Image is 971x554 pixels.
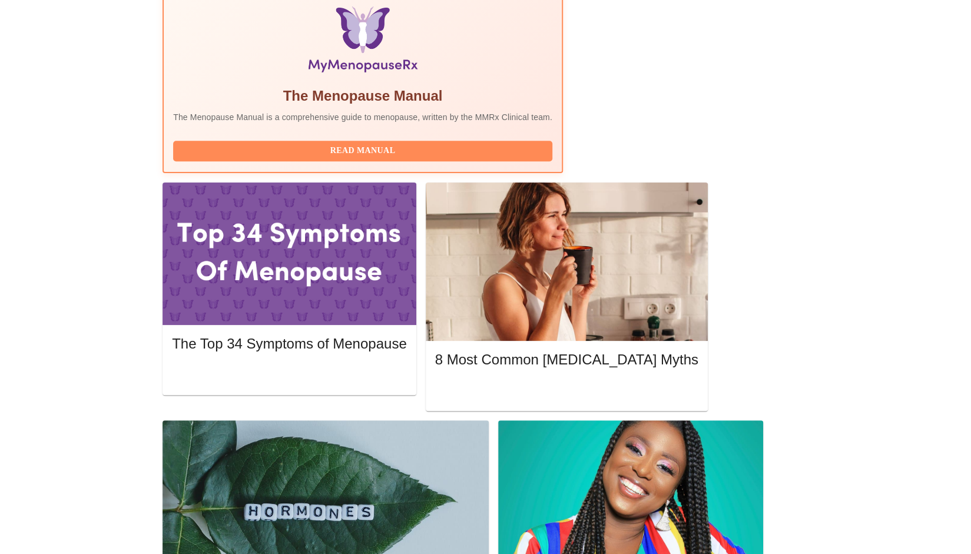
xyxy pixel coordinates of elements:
[435,350,698,369] h5: 8 Most Common [MEDICAL_DATA] Myths
[173,141,552,161] button: Read Manual
[435,380,698,401] button: Read More
[172,364,406,384] button: Read More
[184,367,395,382] span: Read More
[173,87,552,105] h5: The Menopause Manual
[172,368,409,378] a: Read More
[172,334,406,353] h5: The Top 34 Symptoms of Menopause
[185,144,541,158] span: Read Manual
[233,6,492,77] img: Menopause Manual
[447,383,687,398] span: Read More
[173,111,552,123] p: The Menopause Manual is a comprehensive guide to menopause, written by the MMRx Clinical team.
[173,145,555,155] a: Read Manual
[435,384,701,394] a: Read More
